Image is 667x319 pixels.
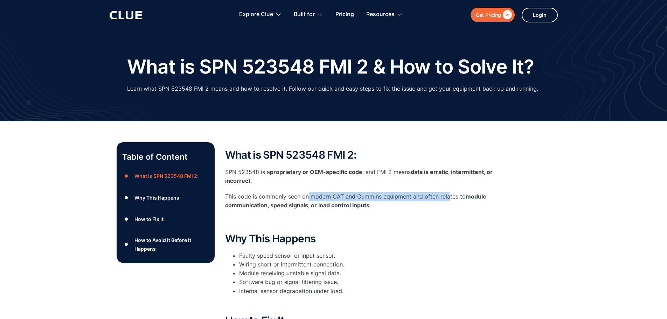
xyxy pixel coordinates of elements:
div: Built for [294,4,323,26]
h2: Why This Happens [225,233,505,244]
li: Software bug or signal filtering issue. [239,278,505,286]
div: Explore Clue [239,4,273,26]
a: ●How to Avoid It Before It Happens [122,236,209,253]
a: Pricing [335,4,354,26]
div: ● [122,239,131,250]
div: How to Avoid It Before It Happens [134,236,209,253]
strong: data is erratic, intermittent, or incorrect [225,168,493,184]
div:  [501,11,512,19]
div: Explore Clue [239,4,282,26]
li: Internal sensor degradation under load. [239,287,505,296]
li: Wiring short or intermittent connection. [239,260,505,269]
p: SPN 523548 is a , and FMI 2 means . [225,168,505,185]
div: What is SPN 523548 FMI 2: [134,172,199,180]
div: Built for [294,4,315,26]
a: ●How to Fix It [122,214,209,224]
div: Why This Happens [134,193,179,202]
div: Resources [366,4,395,26]
li: Module receiving unstable signal data. [239,269,505,278]
a: Get Pricing [471,8,515,22]
strong: proprietary or OEM-specific code [270,168,362,175]
p: ‍ [225,217,505,226]
div: Resources [366,4,403,26]
p: Learn what SPN 523548 FMI 2 means and how to resolve it. Follow our quick and easy steps to fix t... [127,84,538,93]
div: ● [122,171,131,181]
div: How to Fix It [134,215,164,223]
a: ●What is SPN 523548 FMI 2: [122,171,209,181]
a: Login [522,8,558,22]
li: Faulty speed sensor or input sensor. [239,251,505,260]
p: This code is commonly seen on modern CAT and Cummins equipment and often relates to . [225,192,505,210]
div: ● [122,214,131,224]
div: Get Pricing [476,11,501,19]
p: Table of Content [122,151,209,162]
div: ● [122,192,131,203]
h2: What is SPN 523548 FMI 2: [225,149,505,161]
p: ‍ [225,299,505,308]
a: ●Why This Happens [122,192,209,203]
h1: What is SPN 523548 FMI 2 & How to Solve It? [127,56,534,77]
